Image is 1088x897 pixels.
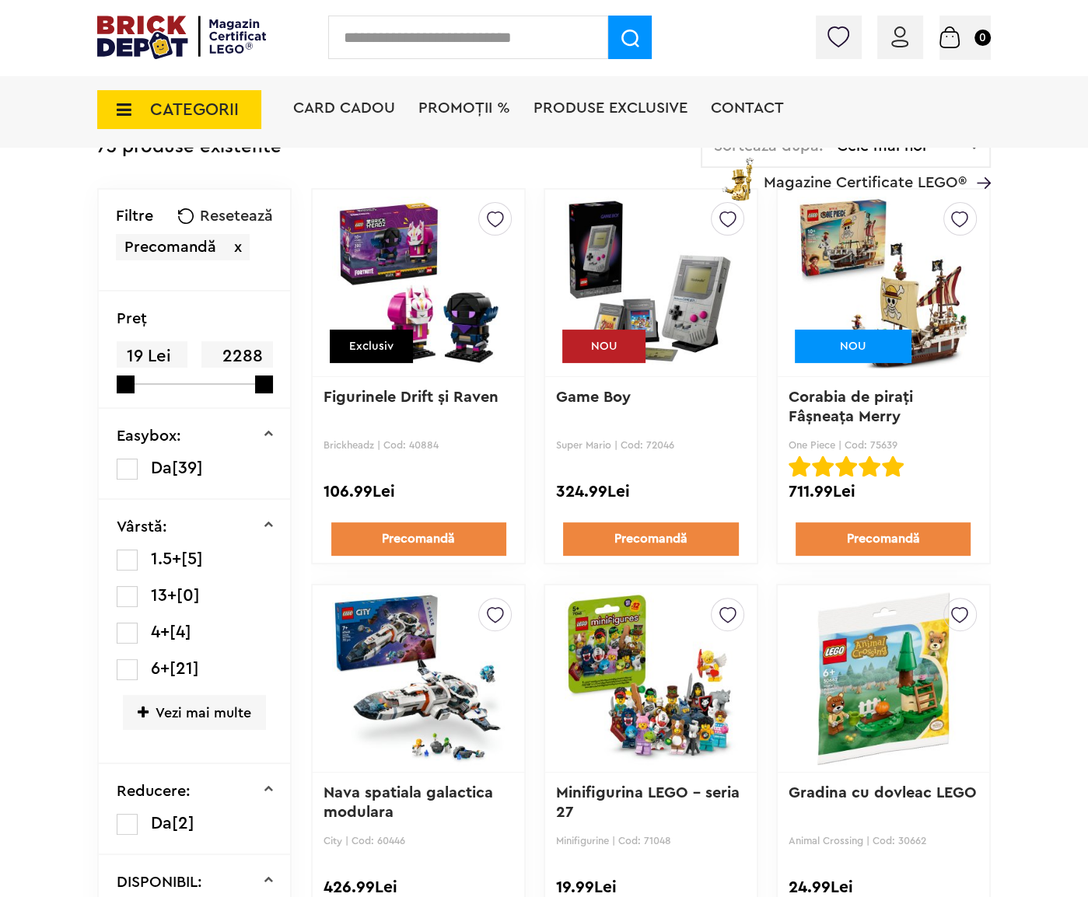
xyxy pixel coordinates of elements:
[116,208,153,224] p: Filtre
[324,835,513,846] p: City | Cod: 60446
[789,482,978,502] div: 711.99Lei
[764,155,967,190] span: Magazine Certificate LEGO®
[151,587,177,604] span: 13+
[797,174,970,392] img: Corabia de piraţi Fâşneaţa Merry
[177,587,200,604] span: [0]
[324,482,513,502] div: 106.99Lei
[293,100,395,116] a: Card Cadou
[170,660,199,677] span: [21]
[117,341,187,372] span: 19 Lei
[330,330,413,363] div: Exclusiv
[151,550,181,567] span: 1.5+
[556,439,746,451] p: Super Mario | Cod: 72046
[556,835,746,846] p: Minifigurine | Cod: 71048
[797,570,970,787] img: Gradina cu dovleac LEGO
[789,389,918,424] a: Corabia de piraţi Fâşneaţa Merry
[324,439,513,451] p: Brickheadz | Cod: 40884
[789,439,978,451] p: One Piece | Cod: 75639
[562,330,645,363] div: NOU
[789,455,810,477] img: Evaluare cu stele
[150,101,239,118] span: CATEGORII
[331,522,506,556] a: Precomandă
[332,174,505,392] img: Figurinele Drift și Raven
[835,455,857,477] img: Evaluare cu stele
[556,785,744,820] a: Minifigurina LEGO - seria 27
[201,341,272,393] span: 2288 Lei
[332,570,505,787] img: Nava spatiala galactica modulara
[882,455,904,477] img: Evaluare cu stele
[117,428,181,444] p: Easybox:
[234,239,242,255] span: x
[556,389,631,405] a: Game Boy
[172,815,194,832] span: [2]
[124,239,216,255] span: Precomandă
[324,785,498,820] a: Nava spatiala galactica modulara
[563,522,738,556] a: Precomandă
[117,311,147,326] p: Preţ
[795,330,911,363] div: NOU
[172,459,203,476] span: [39]
[117,519,167,535] p: Vârstă:
[324,389,499,405] a: Figurinele Drift și Raven
[796,522,971,556] a: Precomandă
[418,100,510,116] a: PROMOȚII %
[181,550,203,567] span: [5]
[151,623,170,640] span: 4+
[789,835,978,846] p: Animal Crossing | Cod: 30662
[534,100,687,116] a: Produse exclusive
[967,155,991,170] a: Magazine Certificate LEGO®
[151,459,172,476] span: Da
[812,455,834,477] img: Evaluare cu stele
[117,874,202,890] p: DISPONIBIL:
[556,482,746,502] div: 324.99Lei
[565,174,737,392] img: Game Boy
[200,208,273,224] span: Resetează
[711,100,784,116] a: Contact
[565,570,737,787] img: Minifigurina LEGO - seria 27
[151,660,170,677] span: 6+
[859,455,880,477] img: Evaluare cu stele
[117,784,191,799] p: Reducere:
[170,623,191,640] span: [4]
[151,815,172,832] span: Da
[974,30,991,46] small: 0
[123,695,266,730] span: Vezi mai multe
[789,785,977,801] a: Gradina cu dovleac LEGO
